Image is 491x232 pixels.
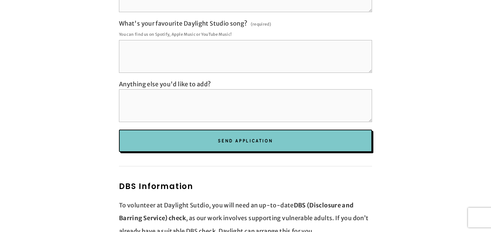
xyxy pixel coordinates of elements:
[119,80,211,88] span: Anything else you'd like to add?
[119,20,247,27] span: What's your favourite Daylight Studio song?
[119,130,372,152] button: Send ApplicationSend Application
[218,137,273,143] span: Send Application
[119,30,372,39] p: You can find us on Spotify, Apple Music or YouTube Music!
[119,180,372,192] h2: DBS Information
[251,20,271,29] span: (required)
